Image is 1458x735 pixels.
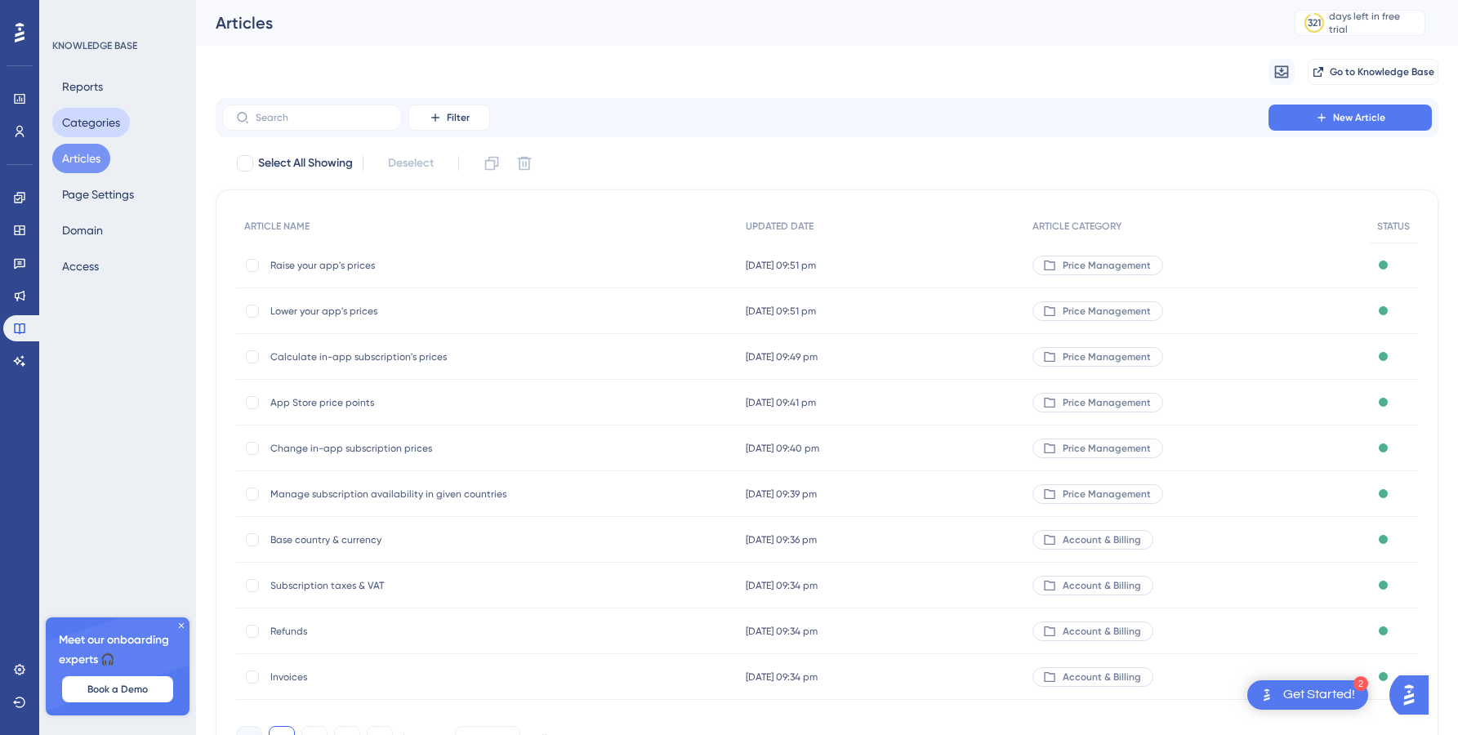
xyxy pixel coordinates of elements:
[746,488,817,501] span: [DATE] 09:39 pm
[52,39,137,52] div: KNOWLEDGE BASE
[1063,625,1141,638] span: Account & Billing
[1063,442,1151,455] span: Price Management
[408,105,490,131] button: Filter
[1308,16,1321,29] div: 321
[1063,488,1151,501] span: Price Management
[388,154,434,173] span: Deselect
[1247,680,1368,710] div: Open Get Started! checklist, remaining modules: 2
[258,154,353,173] span: Select All Showing
[746,305,816,318] span: [DATE] 09:51 pm
[270,488,532,501] span: Manage subscription availability in given countries
[1329,10,1420,36] div: days left in free trial
[59,630,176,670] span: Meet our onboarding experts 🎧
[1063,305,1151,318] span: Price Management
[1269,105,1432,131] button: New Article
[746,625,818,638] span: [DATE] 09:34 pm
[746,350,818,363] span: [DATE] 09:49 pm
[1308,59,1438,85] button: Go to Knowledge Base
[1330,65,1434,78] span: Go to Knowledge Base
[256,112,388,123] input: Search
[270,442,532,455] span: Change in-app subscription prices
[270,579,532,592] span: Subscription taxes & VAT
[746,396,816,409] span: [DATE] 09:41 pm
[52,252,109,281] button: Access
[87,683,148,696] span: Book a Demo
[1333,111,1385,124] span: New Article
[746,220,814,233] span: UPDATED DATE
[373,149,448,178] button: Deselect
[244,220,310,233] span: ARTICLE NAME
[1063,259,1151,272] span: Price Management
[1389,670,1438,719] iframe: UserGuiding AI Assistant Launcher
[52,72,113,101] button: Reports
[1063,350,1151,363] span: Price Management
[270,396,532,409] span: App Store price points
[270,350,532,363] span: Calculate in-app subscription's prices
[1063,670,1141,684] span: Account & Billing
[447,111,470,124] span: Filter
[746,670,818,684] span: [DATE] 09:34 pm
[746,442,819,455] span: [DATE] 09:40 pm
[1377,220,1410,233] span: STATUS
[1063,533,1141,546] span: Account & Billing
[1257,685,1277,705] img: launcher-image-alternative-text
[1353,676,1368,691] div: 2
[1063,396,1151,409] span: Price Management
[746,533,817,546] span: [DATE] 09:36 pm
[62,676,173,702] button: Book a Demo
[1032,220,1121,233] span: ARTICLE CATEGORY
[1063,579,1141,592] span: Account & Billing
[270,670,532,684] span: Invoices
[52,216,113,245] button: Domain
[216,11,1254,34] div: Articles
[270,305,532,318] span: Lower your app's prices
[52,180,144,209] button: Page Settings
[270,259,532,272] span: Raise your app's prices
[270,625,532,638] span: Refunds
[746,579,818,592] span: [DATE] 09:34 pm
[270,533,532,546] span: Base country & currency
[746,259,816,272] span: [DATE] 09:51 pm
[52,144,110,173] button: Articles
[52,108,130,137] button: Categories
[1283,686,1355,704] div: Get Started!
